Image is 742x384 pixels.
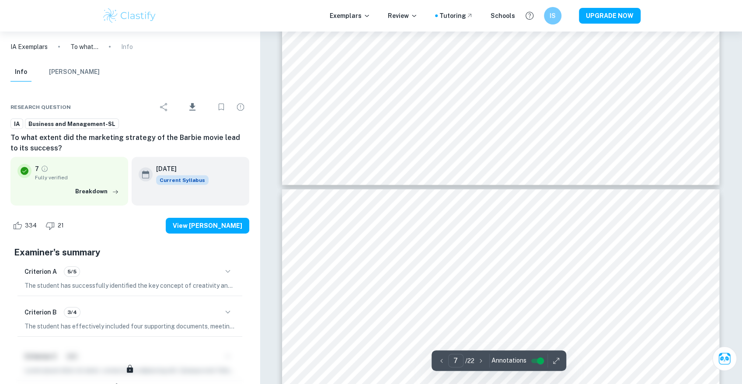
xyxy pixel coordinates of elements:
[212,98,230,116] div: Bookmark
[439,11,473,21] a: Tutoring
[155,98,173,116] div: Share
[10,63,31,82] button: Info
[35,164,39,174] p: 7
[544,7,561,24] button: IS
[10,103,71,111] span: Research question
[10,219,42,233] div: Like
[73,185,121,198] button: Breakdown
[64,268,80,276] span: 5/5
[491,11,515,21] a: Schools
[11,120,23,129] span: IA
[388,11,418,21] p: Review
[547,11,557,21] h6: IS
[25,120,118,129] span: Business and Management-SL
[14,246,246,259] h5: Examiner's summary
[24,321,235,331] p: The student has effectively included four supporting documents, meeting the requirement of includ...
[35,174,121,182] span: Fully verified
[10,119,23,129] a: IA
[491,356,526,365] span: Annotations
[49,63,100,82] button: [PERSON_NAME]
[20,221,42,230] span: 334
[10,42,48,52] a: IA Exemplars
[24,307,57,317] h6: Criterion B
[174,96,211,119] div: Download
[64,308,80,316] span: 3/4
[24,281,235,290] p: The student has successfully identified the key concept of creativity and clearly indicated it on...
[166,218,249,234] button: View [PERSON_NAME]
[522,8,537,23] button: Help and Feedback
[24,267,57,276] h6: Criterion A
[579,8,641,24] button: UPGRADE NOW
[25,119,119,129] a: Business and Management-SL
[41,165,49,173] a: Grade fully verified
[330,11,370,21] p: Exemplars
[53,221,69,230] span: 21
[10,133,249,154] h6: To what extent did the marketing strategy of the Barbie movie lead to its success?
[232,98,249,116] div: Report issue
[102,7,157,24] img: Clastify logo
[156,175,209,185] span: Current Syllabus
[70,42,98,52] p: To what extent did the marketing strategy of the Barbie movie lead to its success?
[712,346,737,371] button: Ask Clai
[465,356,474,366] p: / 22
[121,42,133,52] p: Info
[156,175,209,185] div: This exemplar is based on the current syllabus. Feel free to refer to it for inspiration/ideas wh...
[43,219,69,233] div: Dislike
[156,164,202,174] h6: [DATE]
